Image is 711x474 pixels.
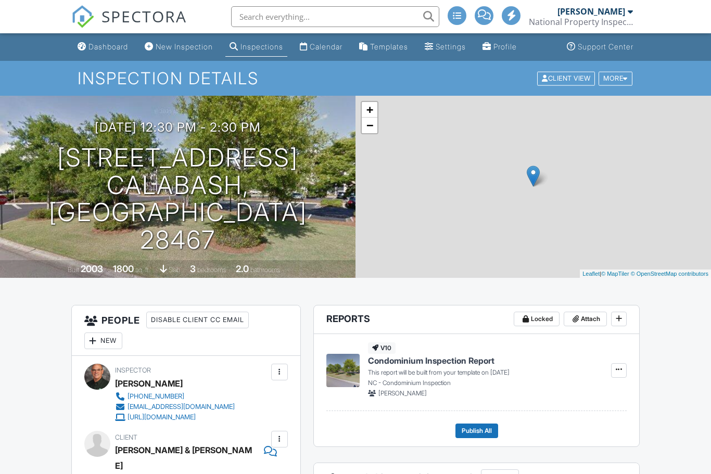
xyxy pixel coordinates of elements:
div: National Property Inspections [529,17,633,27]
a: [EMAIL_ADDRESS][DOMAIN_NAME] [115,402,235,412]
div: Dashboard [88,42,128,51]
div: Disable Client CC Email [146,312,249,328]
div: [EMAIL_ADDRESS][DOMAIN_NAME] [128,403,235,411]
span: Built [68,266,79,274]
div: [URL][DOMAIN_NAME] [128,413,196,421]
a: Profile [478,37,521,57]
span: SPECTORA [101,5,187,27]
div: Support Center [578,42,633,51]
div: | [580,270,711,278]
a: Support Center [563,37,638,57]
h1: [STREET_ADDRESS] Calabash, [GEOGRAPHIC_DATA] 28467 [17,144,339,254]
a: Settings [421,37,470,57]
img: The Best Home Inspection Software - Spectora [71,5,94,28]
a: [PHONE_NUMBER] [115,391,235,402]
span: sq. ft. [135,266,150,274]
div: 2.0 [236,263,249,274]
a: New Inspection [141,37,217,57]
div: Templates [370,42,408,51]
div: [PERSON_NAME] & [PERSON_NAME] [115,442,259,473]
div: 2003 [81,263,103,274]
a: © OpenStreetMap contributors [631,271,708,277]
span: Client [115,433,137,441]
div: New [84,332,122,349]
div: 3 [190,263,196,274]
span: slab [169,266,180,274]
a: Templates [355,37,412,57]
div: [PERSON_NAME] [115,376,183,391]
div: Client View [537,71,595,85]
a: Calendar [296,37,347,57]
div: Calendar [310,42,342,51]
div: Inspections [240,42,283,51]
a: © MapTiler [601,271,629,277]
div: More [599,71,632,85]
a: Zoom out [362,118,377,133]
a: Leaflet [582,271,600,277]
div: Profile [493,42,517,51]
div: Settings [436,42,466,51]
div: [PERSON_NAME] [557,6,625,17]
a: Zoom in [362,102,377,118]
input: Search everything... [231,6,439,27]
span: bathrooms [250,266,280,274]
div: 1800 [113,263,134,274]
h1: Inspection Details [78,69,633,87]
a: [URL][DOMAIN_NAME] [115,412,235,422]
h3: [DATE] 12:30 pm - 2:30 pm [95,120,261,134]
span: Inspector [115,366,151,374]
a: Dashboard [73,37,132,57]
div: [PHONE_NUMBER] [128,392,184,401]
a: SPECTORA [71,14,187,36]
div: New Inspection [156,42,213,51]
a: Client View [536,74,598,82]
a: Inspections [225,37,287,57]
h3: People [72,305,300,356]
span: bedrooms [197,266,226,274]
